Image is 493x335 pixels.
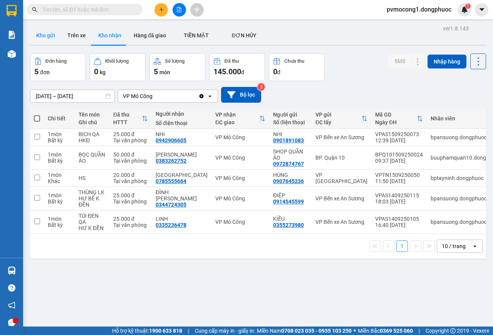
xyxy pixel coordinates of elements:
[48,152,71,158] div: 1 món
[48,216,71,222] div: 1 món
[113,172,148,178] div: 20.000 đ
[215,175,265,181] div: VP Mỏ Công
[188,327,189,335] span: |
[273,112,308,118] div: Người gửi
[375,131,423,137] div: VPAS1509250073
[273,192,308,198] div: ĐIỆP
[48,137,71,143] div: Bất kỳ
[273,67,277,76] span: 0
[113,112,142,118] div: Đã thu
[92,26,127,45] button: Kho nhận
[273,119,308,125] div: Số điện thoại
[221,87,261,103] button: Bộ lọc
[375,216,423,222] div: VPAS1409250105
[79,112,106,118] div: Tên món
[273,172,308,178] div: HÙNG
[173,3,186,17] button: file-add
[8,319,15,326] span: message
[443,24,469,33] div: ver 1.8.143
[154,67,158,76] span: 5
[149,53,205,81] button: Số lượng5món
[165,58,184,64] div: Số lượng
[207,93,213,99] svg: open
[315,155,367,161] div: BP. Quận 10
[48,192,71,198] div: 1 món
[156,152,208,158] div: LINH ĐAN
[154,3,168,17] button: plus
[273,148,308,161] div: SHOP QUẦN ÁO
[312,108,371,129] th: Toggle SortBy
[79,131,106,137] div: BỊCH QA
[371,108,427,129] th: Toggle SortBy
[48,198,71,205] div: Bất kỳ
[273,137,304,143] div: 0901891083
[215,134,265,140] div: VP Mỏ Công
[472,243,478,249] svg: open
[315,219,367,225] div: VP Bến xe An Sương
[475,3,488,17] button: caret-down
[156,111,208,117] div: Người nhận
[215,219,265,225] div: VP Mỏ Công
[90,53,146,81] button: Khối lượng0kg
[48,178,71,184] div: Khác
[354,329,356,332] span: ⚪️
[281,328,352,334] strong: 0708 023 035 - 0935 103 250
[79,119,106,125] div: Ghi chú
[156,172,208,178] div: THANH HẢI
[358,327,413,335] span: Miền Bắc
[215,195,265,202] div: VP Mỏ Công
[465,3,471,9] sup: 1
[277,69,280,75] span: đ
[273,198,304,205] div: 0914545599
[123,92,153,100] div: VP Mỏ Công
[209,53,265,81] button: Đã thu145.000đ
[273,161,304,167] div: 0972874767
[48,172,71,178] div: 1 món
[375,178,423,184] div: 11:50 [DATE]
[113,152,148,158] div: 50.000 đ
[156,216,208,222] div: LINH
[79,175,106,181] div: HS
[284,58,304,64] div: Chưa thu
[450,328,456,333] span: copyright
[113,158,148,164] div: Tại văn phòng
[8,50,16,58] img: warehouse-icon
[257,83,265,91] sup: 3
[42,5,133,14] input: Tìm tên, số ĐT hoặc mã đơn
[215,112,259,118] div: VP nhận
[156,189,208,202] div: ĐÌNH DUY
[396,240,408,252] button: 1
[156,158,186,164] div: 0383262752
[48,115,71,122] div: Chi tiết
[428,55,466,68] button: Nhập hàng
[156,137,186,143] div: 0942906605
[419,327,420,335] span: |
[8,284,15,292] span: question-circle
[34,67,39,76] span: 5
[375,192,423,198] div: VPAS1409250115
[156,131,208,137] div: NHI
[48,158,71,164] div: Bất kỳ
[112,327,182,335] span: Hỗ trợ kỹ thuật:
[211,108,269,129] th: Toggle SortBy
[32,7,37,12] span: search
[113,216,148,222] div: 25.000 đ
[48,222,71,228] div: Bất kỳ
[156,120,208,126] div: Số điện thoại
[30,26,61,45] button: Kho gửi
[198,93,205,99] svg: Clear value
[375,198,423,205] div: 18:03 [DATE]
[273,131,308,137] div: NHI
[156,202,186,208] div: 0344724305
[113,222,148,228] div: Tại văn phòng
[45,58,67,64] div: Đơn hàng
[79,225,106,231] div: HƯ K ĐỀN
[48,131,71,137] div: 1 món
[79,189,106,195] div: THÙNG LK
[113,178,148,184] div: Tại văn phòng
[105,58,129,64] div: Khối lượng
[7,5,17,17] img: logo-vxr
[442,242,466,250] div: 10 / trang
[113,137,148,143] div: Tại văn phòng
[113,198,148,205] div: Tại văn phòng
